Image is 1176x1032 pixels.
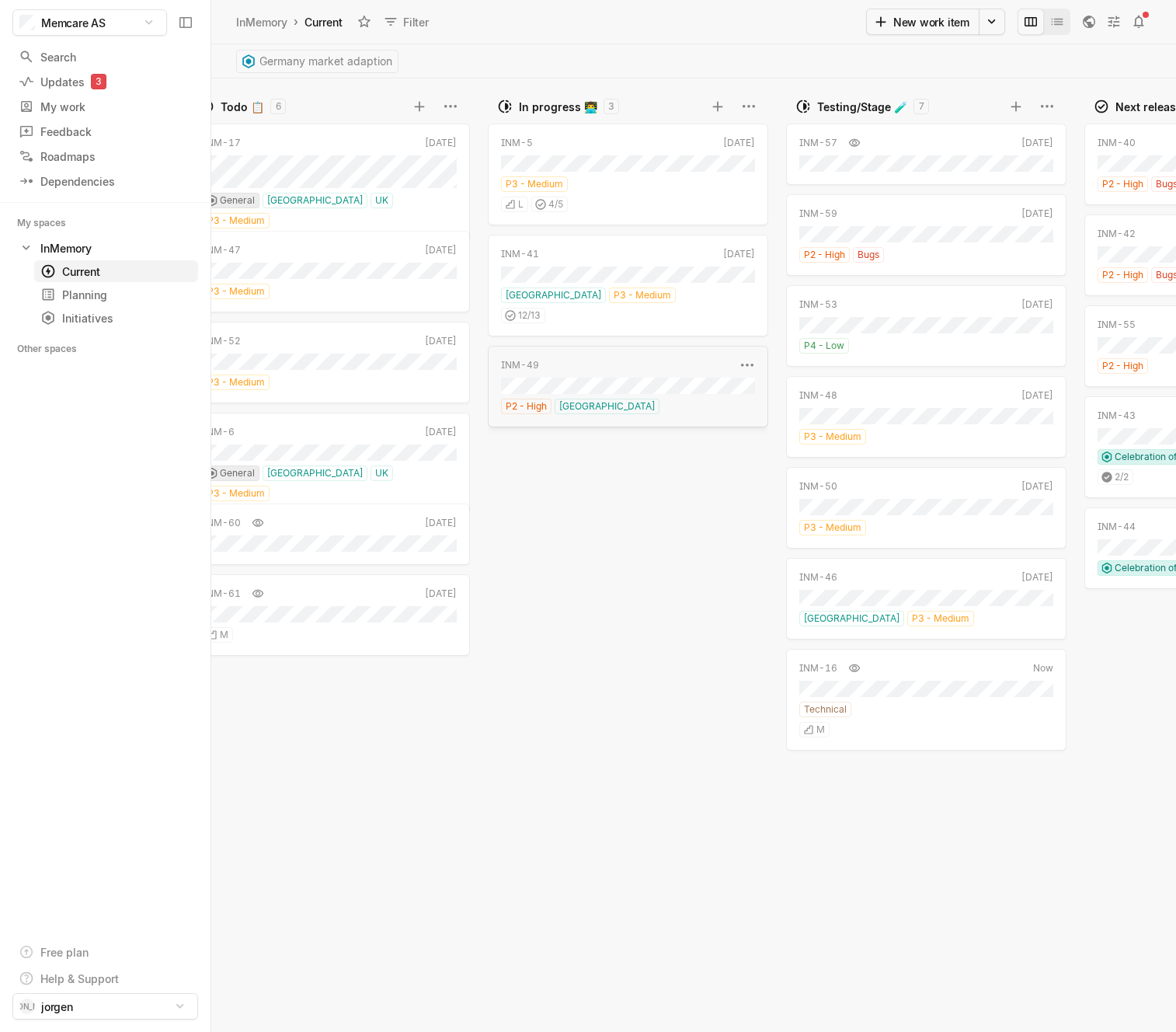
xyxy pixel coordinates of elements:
[786,194,1066,276] a: INM-59[DATE]P2 - HighBugs
[488,235,768,336] a: INM-41[DATE][GEOGRAPHIC_DATA]P3 - Medium12/13
[506,288,601,302] span: [GEOGRAPHIC_DATA]
[799,479,837,493] div: INM-50
[1102,268,1143,282] span: P2 - High
[723,136,755,150] div: [DATE]
[804,703,847,716] span: Technical
[786,371,1066,462] div: INM-48[DATE]P3 - Medium
[19,124,192,140] div: Feedback
[506,399,547,413] span: P2 - High
[12,95,198,118] a: My work
[19,99,192,115] div: My work
[488,346,768,427] a: INM-49P2 - High[GEOGRAPHIC_DATA]
[40,310,192,326] div: Initiatives
[203,516,241,530] div: INM-60
[786,462,1066,553] div: INM-50[DATE]P3 - Medium
[1098,409,1136,423] div: INM-43
[12,993,198,1020] button: [PERSON_NAME]jorgen
[203,587,241,601] div: INM-61
[12,9,167,36] button: Memcare AS
[804,248,845,262] span: P2 - High
[41,999,73,1015] span: jorgen
[425,425,457,439] div: [DATE]
[12,940,198,964] a: Free plan
[501,247,539,261] div: INM-41
[12,120,198,143] a: Feedback
[786,285,1066,367] a: INM-53[DATE]P4 - Low
[913,99,929,114] div: 7
[506,177,563,191] span: P3 - Medium
[858,248,879,262] span: Bugs
[203,136,241,150] div: INM-17
[425,334,457,348] div: [DATE]
[375,193,388,207] span: UK
[425,516,457,530] div: [DATE]
[190,413,470,514] a: INM-6[DATE]General[GEOGRAPHIC_DATA]UKP3 - Medium
[1033,661,1053,675] div: Now
[723,247,755,261] div: [DATE]
[817,99,907,115] div: Testing/Stage 🧪
[425,136,457,150] div: [DATE]
[220,628,228,642] span: M
[519,99,597,115] div: In progress 👨‍💻
[19,173,192,190] div: Dependencies
[816,723,825,737] span: M
[190,226,470,317] div: INM-47[DATE]P3 - Medium
[1021,389,1053,403] div: [DATE]
[190,408,470,519] div: INM-6[DATE]General[GEOGRAPHIC_DATA]UKP3 - Medium
[259,51,392,72] span: Germany market adaption
[91,74,106,89] div: 3
[488,119,775,1032] div: grid
[190,322,470,403] a: INM-52[DATE]P3 - Medium
[17,215,85,231] div: My spaces
[501,358,539,372] div: INM-49
[190,317,470,408] div: INM-52[DATE]P3 - Medium
[12,169,198,193] a: Dependencies
[270,99,286,114] div: 6
[190,504,470,565] a: INM-60[DATE]
[604,99,619,114] div: 3
[1021,298,1053,312] div: [DATE]
[799,661,837,675] div: INM-16
[559,399,655,413] span: [GEOGRAPHIC_DATA]
[203,243,241,257] div: INM-47
[190,124,470,242] a: INM-17[DATE]General[GEOGRAPHIC_DATA]UKP3 - Medium
[799,389,837,403] div: INM-48
[1102,177,1143,191] span: P2 - High
[804,521,861,535] span: P3 - Medium
[12,45,198,68] a: Search
[190,499,470,570] div: INM-60[DATE]
[190,574,470,656] a: INM-61[DATE]M
[40,944,89,961] div: Free plan
[518,309,541,322] span: 12 / 13
[221,99,264,115] div: Todo 📋
[375,466,388,480] span: UK
[1021,570,1053,584] div: [DATE]
[501,136,533,150] div: INM-5
[1102,359,1143,373] span: P2 - High
[40,287,192,303] div: Planning
[190,119,477,1032] div: grid
[12,237,198,259] a: InMemory
[804,430,861,444] span: P3 - Medium
[786,558,1066,640] a: INM-46[DATE][GEOGRAPHIC_DATA]P3 - Medium
[12,70,198,93] a: Updates3
[207,214,265,228] span: P3 - Medium
[786,119,1066,190] div: INM-57[DATE]
[190,231,470,312] a: INM-47[DATE]P3 - Medium
[866,9,979,35] button: New work item
[425,587,457,601] div: [DATE]
[786,281,1066,371] div: INM-53[DATE]P4 - Low
[1021,136,1053,150] div: [DATE]
[1098,318,1136,332] div: INM-55
[488,124,768,225] a: INM-5[DATE]P3 - MediumL4/5
[804,612,899,626] span: [GEOGRAPHIC_DATA]
[1021,207,1053,221] div: [DATE]
[912,612,969,626] span: P3 - Medium
[220,466,255,480] span: General
[19,49,192,65] div: Search
[190,119,470,246] div: INM-17[DATE]General[GEOGRAPHIC_DATA]UKP3 - Medium
[786,190,1066,281] div: INM-59[DATE]P2 - HighBugs
[488,119,768,230] div: INM-5[DATE]P3 - MediumL4/5
[17,341,96,357] div: Other spaces
[301,12,346,33] div: Current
